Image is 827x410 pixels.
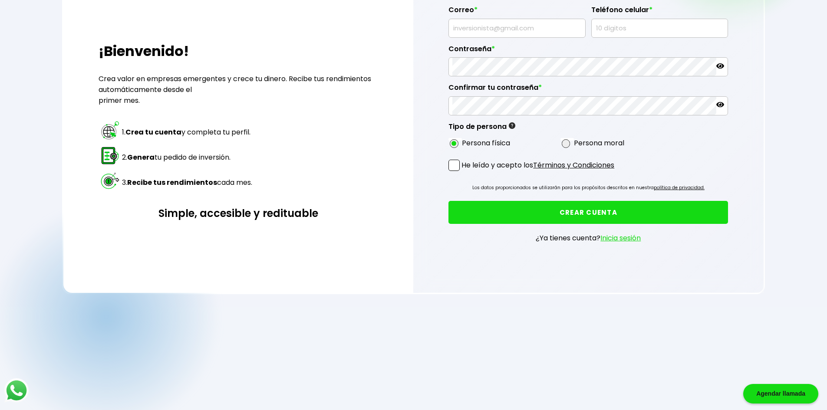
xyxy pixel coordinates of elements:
input: inversionista@gmail.com [452,19,582,37]
a: Inicia sesión [600,233,641,243]
label: Confirmar tu contraseña [448,83,728,96]
input: 10 dígitos [595,19,725,37]
img: gfR76cHglkPwleuBLjWdxeZVvX9Wp6JBDmjRYY8JYDQn16A2ICN00zLTgIroGa6qie5tIuWH7V3AapTKqzv+oMZsGfMUqL5JM... [509,122,515,129]
label: Contraseña [448,45,728,58]
img: paso 1 [100,120,120,141]
strong: Recibe tus rendimientos [127,177,217,187]
label: Tipo de persona [448,122,515,135]
img: logos_whatsapp-icon.242b2217.svg [4,378,29,403]
img: paso 3 [100,171,120,191]
p: ¿Ya tienes cuenta? [536,233,641,243]
button: CREAR CUENTA [448,201,728,224]
label: Teléfono celular [591,6,728,19]
strong: Genera [127,152,155,162]
label: Correo [448,6,586,19]
label: Persona física [462,138,510,148]
a: política de privacidad. [654,184,705,191]
img: paso 2 [100,145,120,166]
p: He leído y acepto los [461,160,614,171]
td: 2. tu pedido de inversión. [122,145,253,169]
h2: ¡Bienvenido! [99,41,378,62]
strong: Crea tu cuenta [125,127,181,137]
p: Crea valor en empresas emergentes y crece tu dinero. Recibe tus rendimientos automáticamente desd... [99,73,378,106]
h3: Simple, accesible y redituable [99,206,378,221]
a: Términos y Condiciones [533,160,614,170]
label: Persona moral [574,138,624,148]
td: 1. y completa tu perfil. [122,120,253,144]
td: 3. cada mes. [122,170,253,194]
div: Agendar llamada [743,384,818,403]
p: Los datos proporcionados se utilizarán para los propósitos descritos en nuestra [472,184,705,192]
